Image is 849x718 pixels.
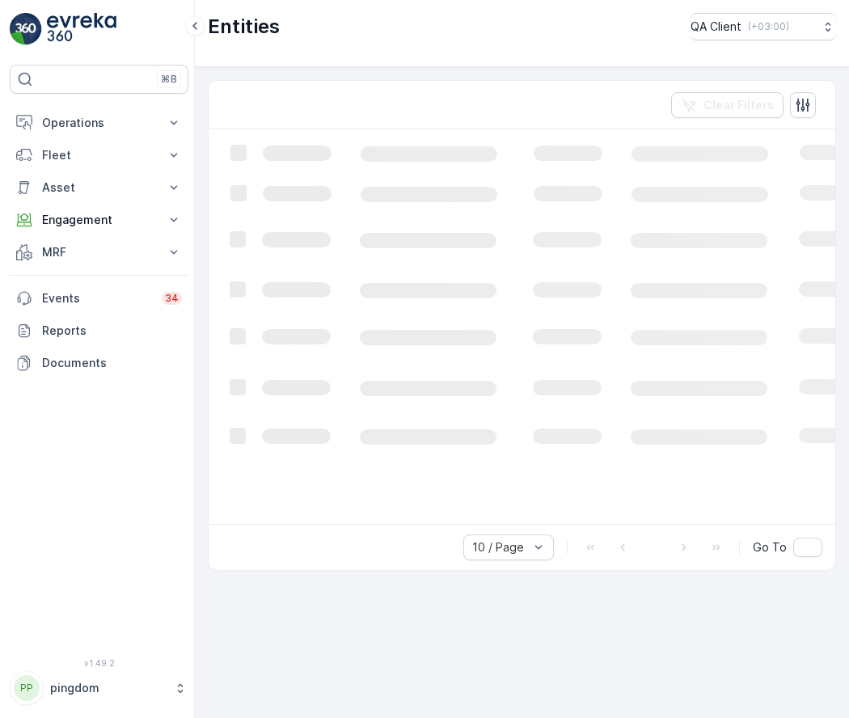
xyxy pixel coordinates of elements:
p: Events [42,290,152,306]
button: Asset [10,171,188,204]
a: Events34 [10,282,188,315]
p: Clear Filters [703,97,774,113]
button: MRF [10,236,188,268]
img: logo_light-DOdMpM7g.png [47,13,116,45]
a: Documents [10,347,188,379]
p: Reports [42,323,182,339]
button: Operations [10,107,188,139]
p: Engagement [42,212,156,228]
p: Operations [42,115,156,131]
button: Clear Filters [671,92,784,118]
button: PPpingdom [10,671,188,705]
p: Documents [42,355,182,371]
span: Go To [753,539,787,555]
div: PP [14,675,40,701]
p: ( +03:00 ) [748,20,789,33]
button: QA Client(+03:00) [691,13,836,40]
p: Entities [208,14,280,40]
p: ⌘B [161,73,177,86]
p: QA Client [691,19,741,35]
p: Asset [42,179,156,196]
a: Reports [10,315,188,347]
img: logo [10,13,42,45]
span: v 1.49.2 [10,658,188,668]
p: 34 [165,292,179,305]
button: Engagement [10,204,188,236]
button: Fleet [10,139,188,171]
p: MRF [42,244,156,260]
p: pingdom [50,680,166,696]
p: Fleet [42,147,156,163]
